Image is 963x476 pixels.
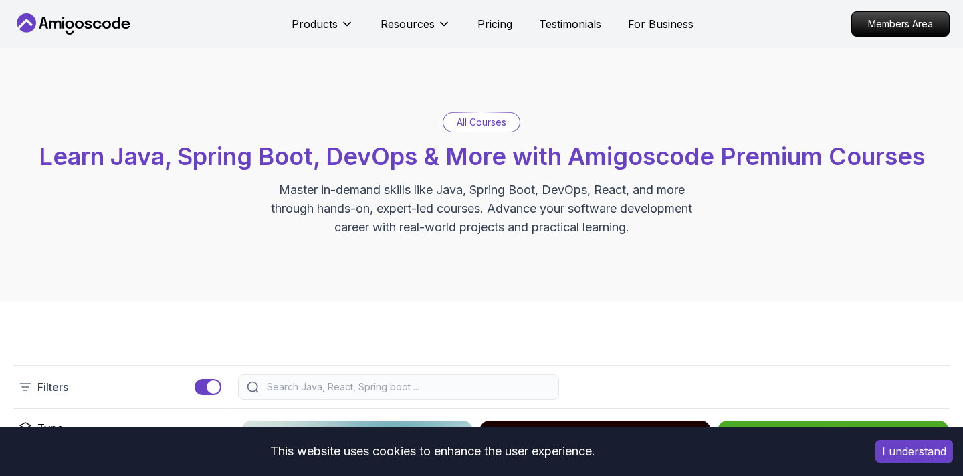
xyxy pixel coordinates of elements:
[257,181,706,237] p: Master in-demand skills like Java, Spring Boot, DevOps, React, and more through hands-on, expert-...
[875,440,953,463] button: Accept cookies
[264,380,550,394] input: Search Java, React, Spring boot ...
[10,437,855,466] div: This website uses cookies to enhance the user experience.
[457,116,506,129] p: All Courses
[381,16,451,43] button: Resources
[39,142,925,171] span: Learn Java, Spring Boot, DevOps & More with Amigoscode Premium Courses
[37,379,68,395] p: Filters
[851,11,950,37] a: Members Area
[292,16,354,43] button: Products
[292,16,338,32] p: Products
[628,16,693,32] a: For Business
[852,12,949,36] p: Members Area
[37,420,64,436] h2: Type
[477,16,512,32] a: Pricing
[381,16,435,32] p: Resources
[539,16,601,32] a: Testimonials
